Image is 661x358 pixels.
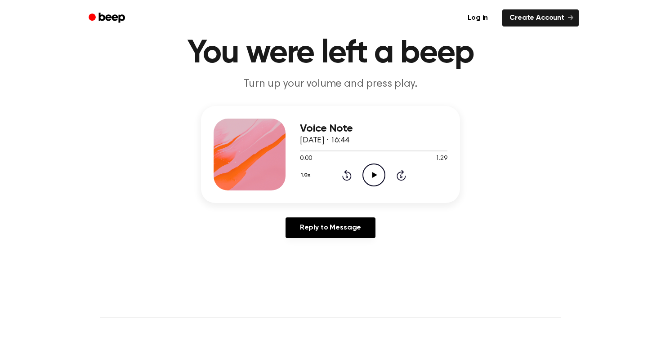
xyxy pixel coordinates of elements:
a: Reply to Message [286,217,375,238]
p: Turn up your volume and press play. [158,77,503,92]
span: 0:00 [300,154,312,164]
h1: You were left a beep [100,37,561,70]
button: 1.0x [300,168,313,183]
a: Log in [459,8,497,28]
h3: Voice Note [300,123,447,135]
a: Beep [82,9,133,27]
span: 1:29 [436,154,447,164]
span: [DATE] · 16:44 [300,137,349,145]
a: Create Account [502,9,579,27]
